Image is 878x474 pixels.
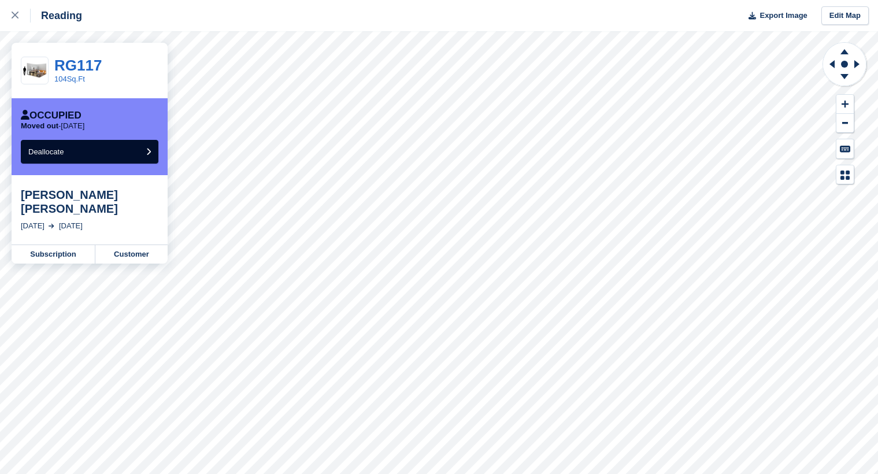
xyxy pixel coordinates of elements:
img: arrow-right-light-icn-cde0832a797a2874e46488d9cf13f60e5c3a73dbe684e267c42b8395dfbc2abf.svg [49,224,54,228]
span: Deallocate [28,147,64,156]
div: [DATE] [21,220,45,232]
button: Deallocate [21,140,158,164]
span: Moved out [21,121,58,130]
a: RG117 [54,57,102,74]
div: [PERSON_NAME] [PERSON_NAME] [21,188,158,216]
button: Zoom Out [836,114,854,133]
div: [DATE] [59,220,83,232]
a: Edit Map [821,6,869,25]
div: Reading [31,9,82,23]
img: 100-sqft-unit.jpg [21,61,48,81]
button: Zoom In [836,95,854,114]
button: Keyboard Shortcuts [836,139,854,158]
button: Map Legend [836,165,854,184]
a: Customer [95,245,168,264]
p: -[DATE] [21,121,84,131]
a: Subscription [12,245,95,264]
span: Export Image [760,10,807,21]
div: Occupied [21,110,81,121]
a: 104Sq.Ft [54,75,85,83]
button: Export Image [742,6,807,25]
